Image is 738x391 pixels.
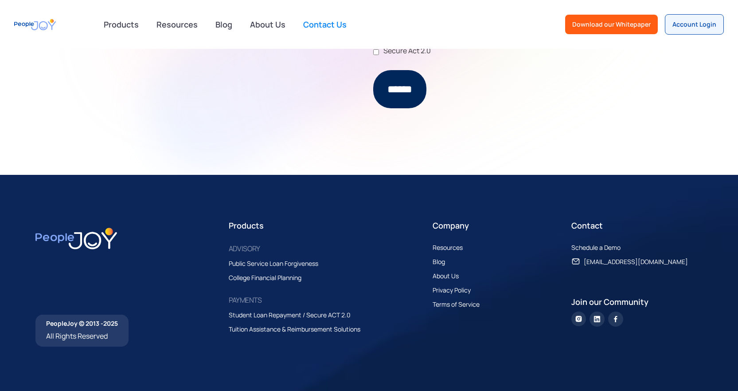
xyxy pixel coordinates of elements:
[229,324,369,335] a: Tuition Assistance & Reimbursement Solutions
[672,20,716,29] div: Account Login
[46,330,118,342] div: All Rights Reserved
[229,310,351,320] div: Student Loan Repayment / Secure ACT 2.0
[433,271,459,281] div: About Us
[298,15,352,34] a: Contact Us
[572,20,651,29] div: Download our Whitepaper
[433,285,480,296] a: Privacy Policy
[229,273,310,283] a: College Financial Planning
[565,15,658,34] a: Download our Whitepaper
[229,258,327,269] a: Public Service Loan Forgiveness
[571,242,621,253] div: Schedule a Demo
[379,45,431,57] span: Secure Act 2.0
[229,324,360,335] div: Tuition Assistance & Reimbursement Solutions
[433,257,454,267] a: Blog
[433,219,564,232] div: Company
[571,242,629,253] a: Schedule a Demo
[229,310,359,320] a: Student Loan Repayment / Secure ACT 2.0
[433,257,445,267] div: Blog
[665,14,724,35] a: Account Login
[229,219,426,232] div: Products
[98,16,144,33] div: Products
[433,299,480,310] div: Terms of Service
[245,15,291,34] a: About Us
[571,257,697,267] a: [EMAIL_ADDRESS][DOMAIN_NAME]
[14,15,56,35] a: home
[571,296,703,308] div: Join our Community
[373,49,379,55] input: Secure Act 2.0
[433,271,468,281] a: About Us
[229,294,262,306] div: PAYMENTS
[433,285,471,296] div: Privacy Policy
[229,242,260,255] div: ADVISORY
[46,319,118,328] div: PeopleJoy © 2013 -
[584,257,688,267] div: [EMAIL_ADDRESS][DOMAIN_NAME]
[433,242,463,253] div: Resources
[210,15,238,34] a: Blog
[151,15,203,34] a: Resources
[433,299,488,310] a: Terms of Service
[103,319,118,328] span: 2025
[229,258,318,269] div: Public Service Loan Forgiveness
[571,219,703,232] div: Contact
[229,273,301,283] div: College Financial Planning
[433,242,472,253] a: Resources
